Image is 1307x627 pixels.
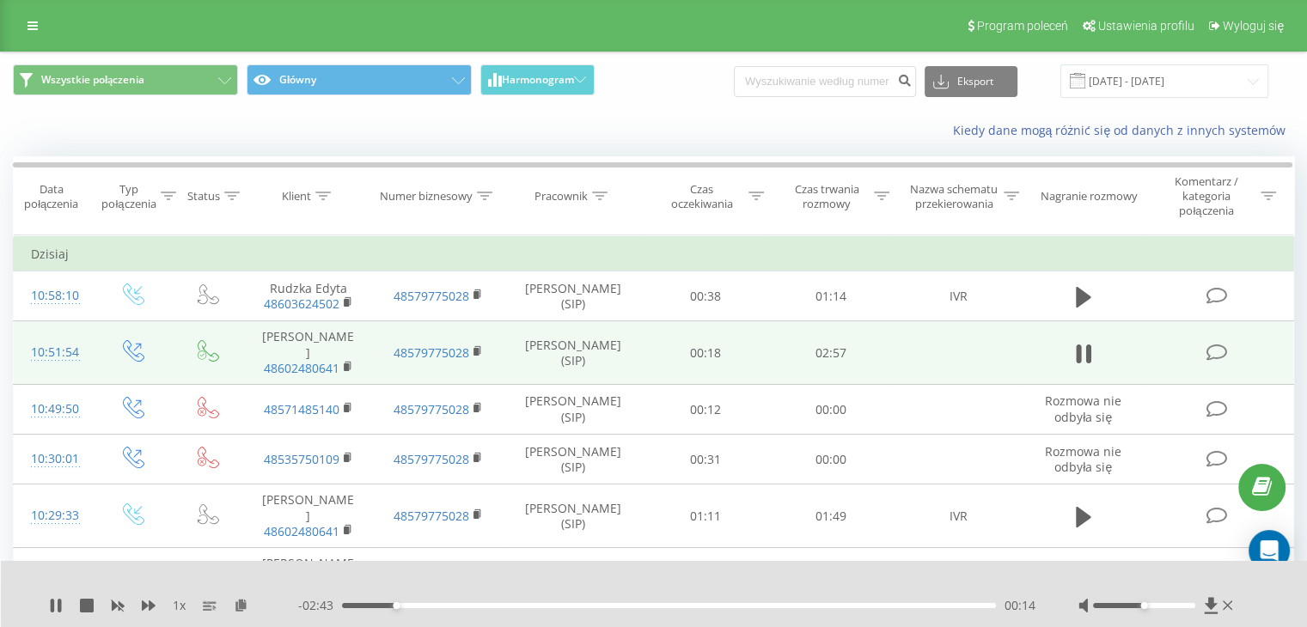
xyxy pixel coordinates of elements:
[31,393,76,426] div: 10:49:50
[243,321,373,385] td: [PERSON_NAME]
[644,484,768,548] td: 01:11
[31,499,76,533] div: 10:29:33
[31,279,76,313] div: 10:58:10
[768,484,893,548] td: 01:49
[243,484,373,548] td: [PERSON_NAME]
[31,442,76,476] div: 10:30:01
[264,360,339,376] a: 48602480641
[1223,19,1284,33] span: Wyloguj się
[504,547,644,611] td: [PERSON_NAME] (SIP)
[893,547,1023,611] td: IVR
[247,64,472,95] button: Główny
[1045,393,1121,424] span: Rozmowa nie odbyła się
[1098,19,1194,33] span: Ustawienia profilu
[264,451,339,467] a: 48535750109
[41,73,144,87] span: Wszystkie połączenia
[504,435,644,484] td: [PERSON_NAME] (SIP)
[644,321,768,385] td: 00:18
[14,182,89,211] div: Data połączenia
[1249,530,1290,571] div: Open Intercom Messenger
[925,66,1017,97] button: Eksport
[1156,174,1256,218] div: Komentarz / kategoria połączenia
[977,19,1068,33] span: Program poleceń
[394,288,469,304] a: 48579775028
[659,182,745,211] div: Czas oczekiwania
[173,597,186,614] span: 1 x
[768,271,893,321] td: 01:14
[952,122,1294,138] a: Kiedy dane mogą różnić się od danych z innych systemów
[504,271,644,321] td: [PERSON_NAME] (SIP)
[1140,602,1147,609] div: Accessibility label
[394,401,469,417] a: 48579775028
[504,321,644,385] td: [PERSON_NAME] (SIP)
[644,385,768,435] td: 00:12
[893,484,1023,548] td: IVR
[534,189,588,204] div: Pracownik
[480,64,595,95] button: Harmonogram
[14,237,1294,271] td: Dzisiaj
[187,189,220,204] div: Status
[768,435,893,484] td: 00:00
[243,271,373,321] td: Rudzka Edyta
[504,385,644,435] td: [PERSON_NAME] (SIP)
[394,451,469,467] a: 48579775028
[768,547,893,611] td: 01:48
[784,182,870,211] div: Czas trwania rozmowy
[1041,189,1138,204] div: Nagranie rozmowy
[394,344,469,361] a: 48579775028
[31,336,76,369] div: 10:51:54
[644,435,768,484] td: 00:31
[768,385,893,435] td: 00:00
[893,271,1023,321] td: IVR
[644,547,768,611] td: 00:36
[909,182,999,211] div: Nazwa schematu przekierowania
[298,597,342,614] span: - 02:43
[1045,443,1121,475] span: Rozmowa nie odbyła się
[393,602,400,609] div: Accessibility label
[264,401,339,417] a: 48571485140
[734,66,916,97] input: Wyszukiwanie według numeru
[502,74,574,86] span: Harmonogram
[394,508,469,524] a: 48579775028
[380,189,473,204] div: Numer biznesowy
[264,295,339,312] a: 48603624502
[768,321,893,385] td: 02:57
[644,271,768,321] td: 00:38
[504,484,644,548] td: [PERSON_NAME] (SIP)
[264,523,339,539] a: 48602480641
[243,547,373,611] td: [PERSON_NAME]
[282,189,311,204] div: Klient
[1005,597,1035,614] span: 00:14
[13,64,238,95] button: Wszystkie połączenia
[101,182,156,211] div: Typ połączenia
